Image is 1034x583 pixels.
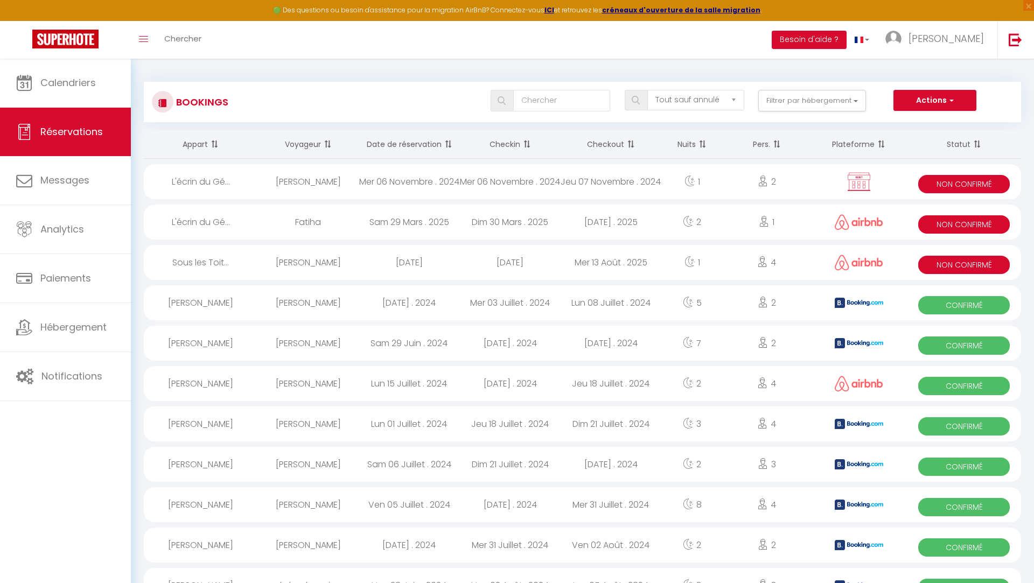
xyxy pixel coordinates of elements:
[723,130,811,159] th: Sort by people
[40,173,89,187] span: Messages
[459,130,560,159] th: Sort by checkin
[40,125,103,138] span: Réservations
[164,33,201,44] span: Chercher
[909,32,984,45] span: [PERSON_NAME]
[40,320,107,334] span: Hébergement
[41,369,102,383] span: Notifications
[758,90,866,111] button: Filtrer par hébergement
[893,90,976,111] button: Actions
[32,30,99,48] img: Super Booking
[173,90,228,114] h3: Bookings
[544,5,554,15] a: ICI
[513,90,610,111] input: Chercher
[258,130,359,159] th: Sort by guest
[561,130,661,159] th: Sort by checkout
[772,31,847,49] button: Besoin d'aide ?
[40,76,96,89] span: Calendriers
[144,130,258,159] th: Sort by rentals
[661,130,723,159] th: Sort by nights
[602,5,760,15] a: créneaux d'ouverture de la salle migration
[359,130,459,159] th: Sort by booking date
[877,21,997,59] a: ... [PERSON_NAME]
[40,222,84,236] span: Analytics
[156,21,209,59] a: Chercher
[9,4,41,37] button: Ouvrir le widget de chat LiveChat
[885,31,902,47] img: ...
[1009,33,1022,46] img: logout
[907,130,1021,159] th: Sort by status
[811,130,907,159] th: Sort by channel
[40,271,91,285] span: Paiements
